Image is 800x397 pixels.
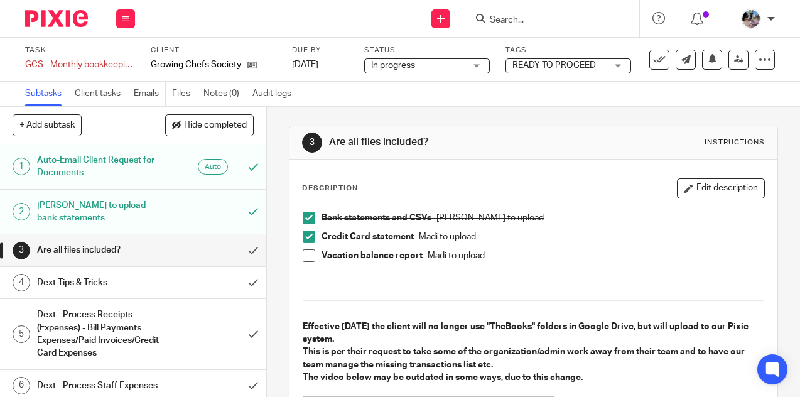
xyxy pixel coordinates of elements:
[303,322,750,344] strong: Effective [DATE] the client will no longer use "TheBooks" folders in Google Drive, but will uploa...
[292,60,318,69] span: [DATE]
[13,325,30,343] div: 5
[37,196,165,228] h1: [PERSON_NAME] to upload bank statements
[198,159,228,175] div: Auto
[134,82,166,106] a: Emails
[322,214,431,222] strong: Bank statements and CSVs
[25,10,88,27] img: Pixie
[252,82,298,106] a: Audit logs
[25,58,135,71] div: GCS - Monthly bookkeeping - August
[37,241,165,259] h1: Are all files included?
[292,45,349,55] label: Due by
[37,376,165,395] h1: Dext - Process Staff Expenses
[184,121,247,131] span: Hide completed
[13,242,30,259] div: 3
[677,178,765,198] button: Edit description
[13,203,30,220] div: 2
[37,305,165,362] h1: Dext - Process Receipts (Expenses) - Bill Payments Expenses/Paid Invoices/Credit Card Expenses
[151,45,276,55] label: Client
[364,45,490,55] label: Status
[303,373,583,382] strong: The video below may be outdated in some ways, due to this change.
[37,273,165,292] h1: Dext Tips & Tricks
[705,138,765,148] div: Instructions
[37,151,165,183] h1: Auto-Email Client Request for Documents
[505,45,631,55] label: Tags
[322,249,764,262] p: - Madi to upload
[25,45,135,55] label: Task
[322,232,414,241] strong: Credit Card statement
[371,61,415,70] span: In progress
[165,114,254,136] button: Hide completed
[322,251,423,260] strong: Vacation balance report
[741,9,761,29] img: Screen%20Shot%202020-06-25%20at%209.49.30%20AM.png
[303,347,747,369] strong: This is per their request to take some of the organization/admin work away from their team and to...
[302,133,322,153] div: 3
[13,274,30,291] div: 4
[172,82,197,106] a: Files
[75,82,127,106] a: Client tasks
[489,15,602,26] input: Search
[203,82,246,106] a: Notes (0)
[329,136,560,149] h1: Are all files included?
[13,114,82,136] button: + Add subtask
[512,61,596,70] span: READY TO PROCEED
[25,82,68,106] a: Subtasks
[13,158,30,175] div: 1
[302,183,358,193] p: Description
[13,377,30,394] div: 6
[322,212,764,224] p: - [PERSON_NAME] to upload
[151,58,241,71] p: Growing Chefs Society
[322,231,764,243] p: - Madi to upload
